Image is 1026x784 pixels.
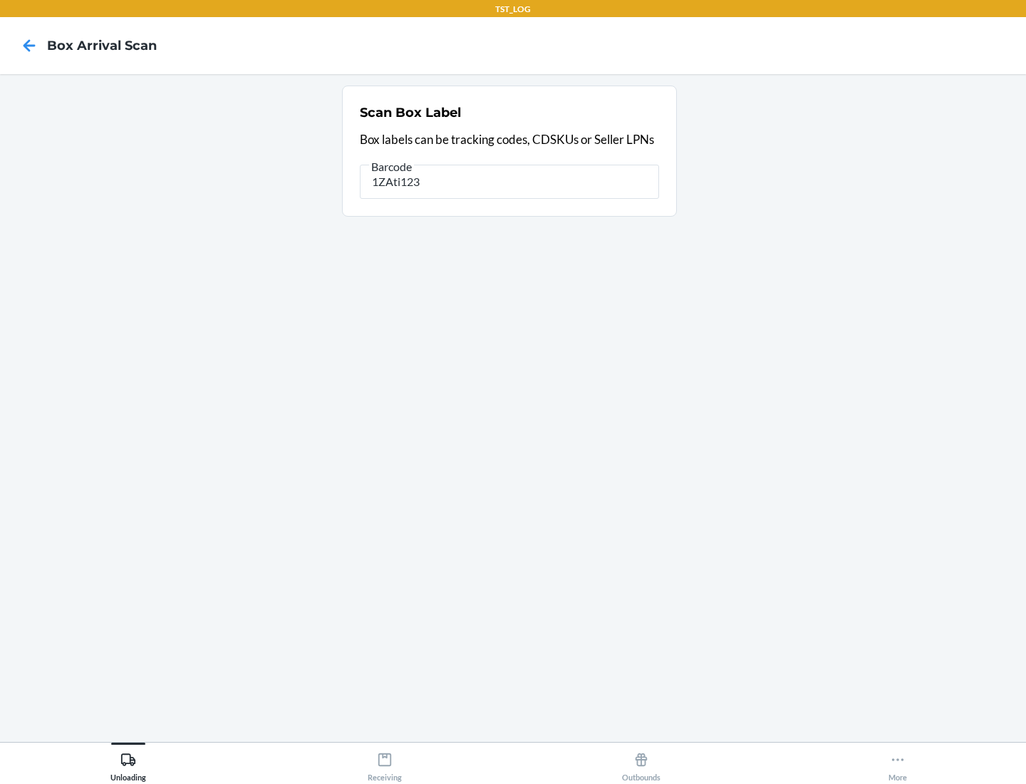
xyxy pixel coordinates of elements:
[513,743,769,782] button: Outbounds
[360,103,461,122] h2: Scan Box Label
[360,165,659,199] input: Barcode
[368,746,402,782] div: Receiving
[110,746,146,782] div: Unloading
[256,743,513,782] button: Receiving
[369,160,414,174] span: Barcode
[888,746,907,782] div: More
[769,743,1026,782] button: More
[360,130,659,149] p: Box labels can be tracking codes, CDSKUs or Seller LPNs
[495,3,531,16] p: TST_LOG
[622,746,660,782] div: Outbounds
[47,36,157,55] h4: Box Arrival Scan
